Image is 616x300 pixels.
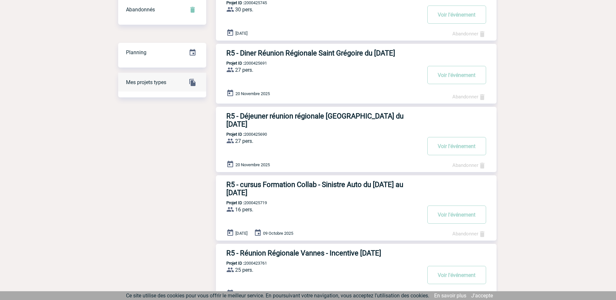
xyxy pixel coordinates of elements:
h3: R5 - Réunion Régionale Vannes - Incentive [DATE] [226,249,421,257]
b: Projet ID : [226,261,244,266]
p: 2000425719 [216,200,267,205]
button: Voir l'événement [427,6,486,24]
h3: R5 - Déjeuner réunion régionale [GEOGRAPHIC_DATA] du [DATE] [226,112,421,128]
span: Ce site utilise des cookies pour vous offrir le meilleur service. En poursuivant votre navigation... [126,293,429,299]
a: Planning [118,43,206,62]
span: Abandonnés [126,6,155,13]
p: 2000423761 [216,261,267,266]
a: R5 - Diner Réunion Régionale Saint Grégoire du [DATE] [216,49,497,57]
div: GESTION DES PROJETS TYPE [118,73,206,92]
b: Projet ID : [226,132,244,137]
button: Voir l'événement [427,66,486,84]
a: Mes projets types [118,72,206,92]
a: R5 - cursus Formation Collab - Sinistre Auto du [DATE] au [DATE] [216,181,497,197]
b: Projet ID : [226,0,244,5]
a: J'accepte [471,293,493,299]
button: Voir l'événement [427,137,486,155]
span: 27 pers. [235,67,253,73]
div: Retrouvez ici tous vos événements organisés par date et état d'avancement [118,43,206,62]
button: Voir l'événement [427,266,486,284]
a: R5 - Réunion Régionale Vannes - Incentive [DATE] [216,249,497,257]
h3: R5 - cursus Formation Collab - Sinistre Auto du [DATE] au [DATE] [226,181,421,197]
a: Abandonner [452,31,486,37]
span: Mes projets types [126,79,166,85]
span: 25 pers. [235,267,253,273]
button: Voir l'événement [427,206,486,224]
span: Planning [126,49,146,56]
p: 2000425745 [216,0,267,5]
a: Abandonner [452,231,486,237]
span: 20 Novembre 2025 [235,91,270,96]
span: 09 Octobre 2025 [263,231,293,236]
a: Abandonner [452,162,486,168]
p: 2000425690 [216,132,267,137]
a: R5 - Déjeuner réunion régionale [GEOGRAPHIC_DATA] du [DATE] [216,112,497,128]
span: 27 pers. [235,138,253,144]
a: Abandonner [452,94,486,100]
span: 16 pers. [235,206,253,213]
span: 30 pers. [235,6,253,13]
h3: R5 - Diner Réunion Régionale Saint Grégoire du [DATE] [226,49,421,57]
a: En savoir plus [434,293,466,299]
span: [DATE] [235,31,247,36]
b: Projet ID : [226,61,244,66]
b: Projet ID : [226,200,244,205]
p: 2000425691 [216,61,267,66]
span: [DATE] [235,231,247,236]
span: 20 Novembre 2025 [235,162,270,167]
